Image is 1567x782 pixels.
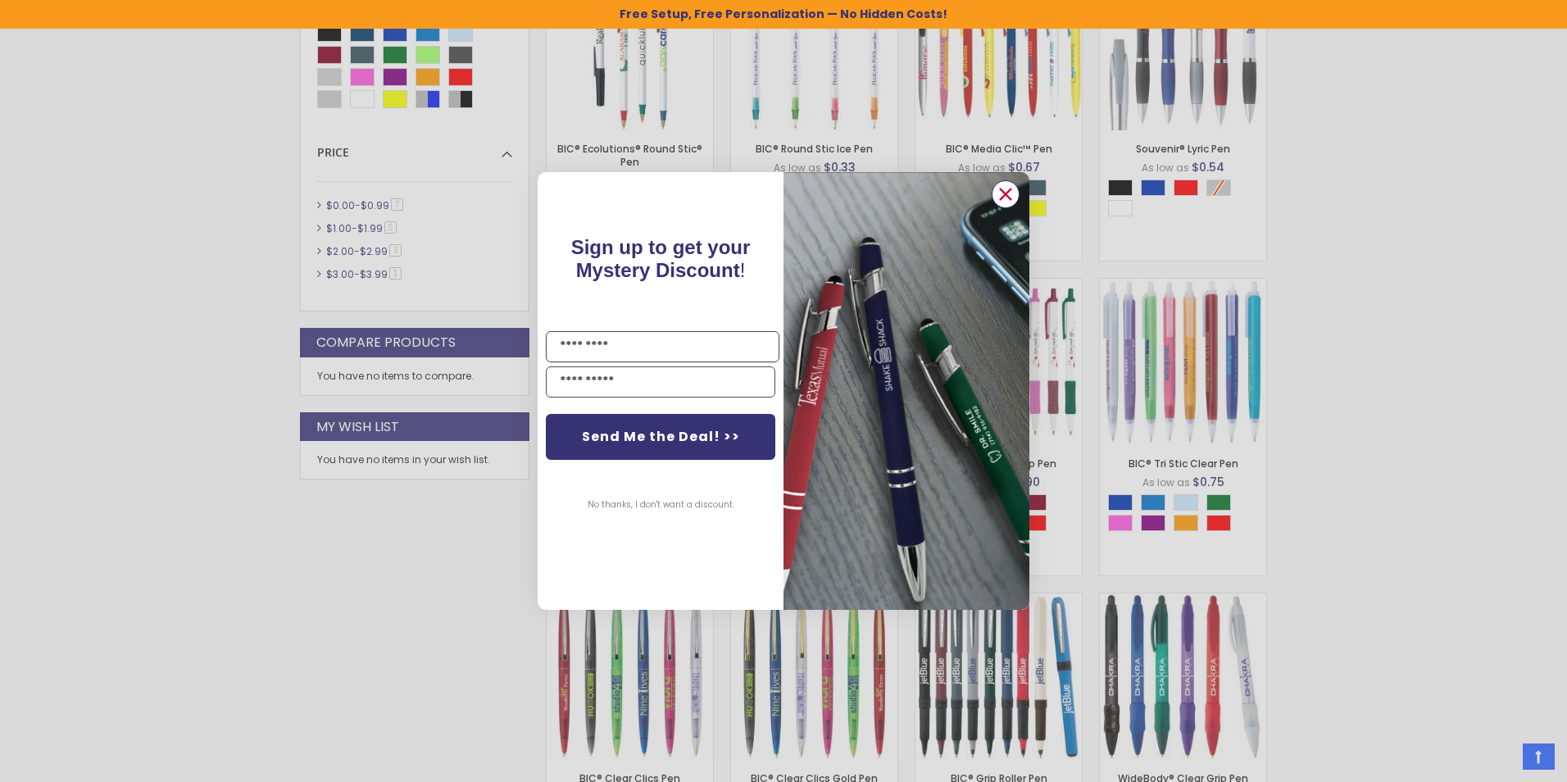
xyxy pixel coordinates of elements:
[546,414,775,460] button: Send Me the Deal! >>
[783,172,1029,609] img: pop-up-image
[571,236,751,281] span: !
[571,236,751,281] span: Sign up to get your Mystery Discount
[579,484,743,525] button: No thanks, I don't want a discount.
[992,180,1020,208] button: Close dialog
